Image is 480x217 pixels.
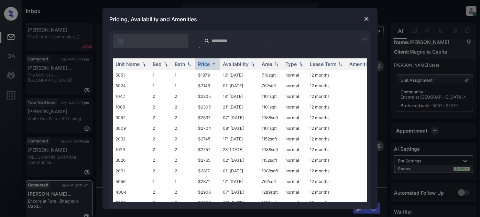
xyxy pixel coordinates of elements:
div: Area [262,61,272,67]
td: 02' [DATE] [220,155,259,165]
td: $2637 [195,112,220,123]
td: $2305 [195,102,220,112]
img: sorting [186,62,193,67]
td: normal [283,155,307,165]
img: sorting [162,62,169,67]
img: icon-zuma [361,35,369,44]
td: 1047 [113,91,150,102]
td: 1 [150,70,172,80]
td: 2 [150,197,172,208]
td: 2 [172,155,195,165]
td: 1101 sqft [259,102,283,112]
div: Amenities [349,61,372,67]
td: 2 [150,165,172,176]
td: normal [283,176,307,187]
td: normal [283,165,307,176]
div: Price [198,61,210,67]
td: $2745 [195,134,220,144]
td: 01' [DATE] [220,165,259,176]
td: 07' [DATE] [220,187,259,197]
td: normal [283,70,307,80]
td: 2 [150,187,172,197]
td: 2 [150,112,172,123]
img: icon-zuma [204,38,209,44]
td: 2 [172,144,195,155]
td: normal [283,80,307,91]
td: 2 [172,165,195,176]
td: 5036 [113,197,150,208]
td: $2149 [195,80,220,91]
td: 2 [150,134,172,144]
td: 1101 sqft [259,91,283,102]
img: sorting [337,62,344,67]
img: sorting [140,62,147,67]
td: 1 [150,176,172,187]
td: 16' [DATE] [220,70,259,80]
td: 5024 [113,80,150,91]
td: 2 [150,91,172,102]
td: normal [283,112,307,123]
td: $2817 [195,165,220,176]
img: sorting [210,61,217,67]
td: 2 [172,123,195,134]
td: 2032 [113,134,150,144]
div: Bath [175,61,185,67]
td: 12 months [307,176,347,187]
td: 5056 [113,176,150,187]
td: 12 months [307,70,347,80]
td: 762 sqft [259,80,283,91]
div: Pricing, Availability and Amenities [102,8,378,31]
td: 1 [172,70,195,80]
td: normal [283,91,307,102]
td: normal [283,134,307,144]
td: $2757 [195,144,220,155]
td: 2 [172,112,195,123]
td: 12 months [307,144,347,155]
td: 4004 [113,187,150,197]
td: $2871 [195,176,220,187]
td: normal [283,197,307,208]
td: 01' [DATE] [220,80,259,91]
div: Bed [153,61,162,67]
td: 1101 sqft [259,123,283,134]
td: 1088 sqft [259,112,283,123]
td: 1088 sqft [259,165,283,176]
td: 2 [172,102,195,112]
td: 2 [172,187,195,197]
td: 2 [150,123,172,134]
td: 12 months [307,112,347,123]
td: 1029 [113,144,150,155]
td: 02' [DATE] [220,197,259,208]
td: 17' [DATE] [220,134,259,144]
td: 12 months [307,123,347,134]
td: 3026 [113,155,150,165]
td: 3052 [113,112,150,123]
td: 12 months [307,187,347,197]
div: Type [285,61,297,67]
td: $2305 [195,91,220,102]
td: 5051 [113,70,150,80]
td: $3306 [195,197,220,208]
td: 710 sqft [259,70,283,80]
td: 3009 [113,123,150,134]
td: normal [283,187,307,197]
td: 12 months [307,155,347,165]
td: 1152 sqft [259,155,283,165]
td: 2 [172,197,195,208]
img: sorting [297,62,304,67]
td: 23' [DATE] [220,144,259,155]
td: 1 [150,80,172,91]
img: icon-zuma [117,38,124,45]
td: 2061 [113,165,150,176]
td: $2765 [195,155,220,165]
td: 1 [172,176,195,187]
img: sorting [249,62,256,67]
img: close [363,15,370,22]
td: 1152 sqft [259,134,283,144]
td: 12 months [307,80,347,91]
td: normal [283,144,307,155]
td: $1879 [195,70,220,80]
td: 1009 [113,102,150,112]
td: 2 [172,134,195,144]
td: 1289 sqft [259,187,283,197]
